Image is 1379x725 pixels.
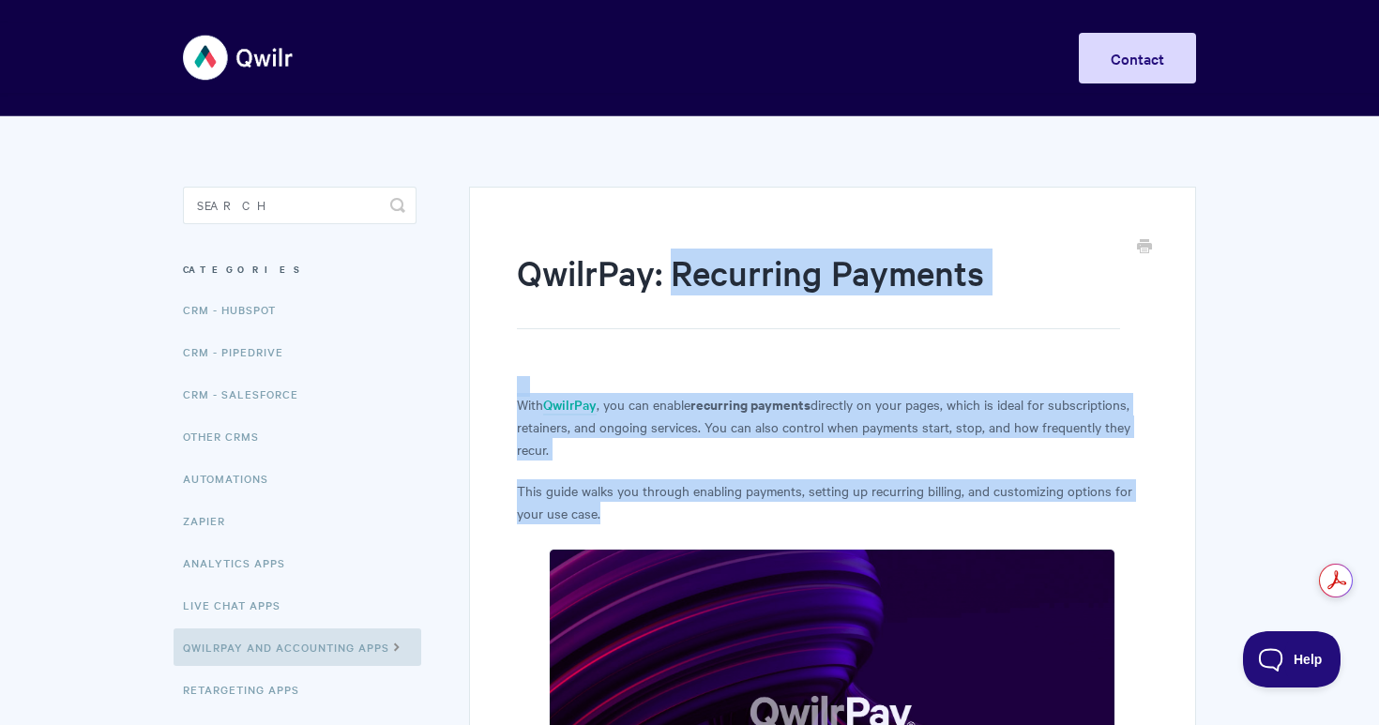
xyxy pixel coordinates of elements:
[517,249,1120,329] h1: QwilrPay: Recurring Payments
[183,460,282,497] a: Automations
[183,252,417,286] h3: Categories
[183,417,273,455] a: Other CRMs
[183,375,312,413] a: CRM - Salesforce
[183,586,295,624] a: Live Chat Apps
[174,628,421,666] a: QwilrPay and Accounting Apps
[183,544,299,582] a: Analytics Apps
[183,187,417,224] input: Search
[183,671,313,708] a: Retargeting Apps
[543,395,597,415] a: QwilrPay
[183,23,295,93] img: Qwilr Help Center
[517,393,1148,461] p: With , you can enable directly on your pages, which is ideal for subscriptions, retainers, and on...
[183,333,297,370] a: CRM - Pipedrive
[517,479,1148,524] p: This guide walks you through enabling payments, setting up recurring billing, and customizing opt...
[1079,33,1196,83] a: Contact
[183,502,239,539] a: Zapier
[690,394,811,414] strong: recurring payments
[1137,237,1152,258] a: Print this Article
[1243,631,1341,687] iframe: Toggle Customer Support
[183,291,290,328] a: CRM - HubSpot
